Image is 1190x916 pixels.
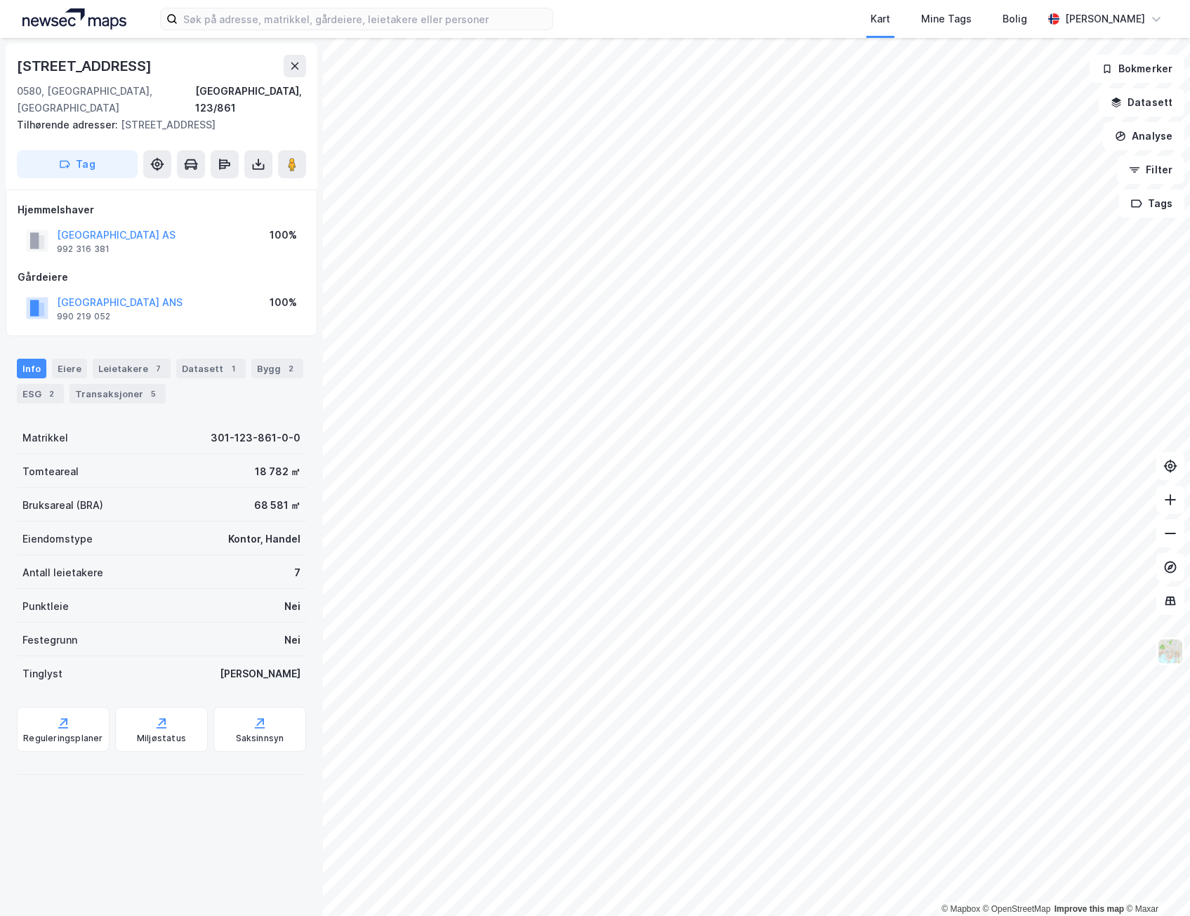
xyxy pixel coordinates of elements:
[270,294,297,311] div: 100%
[17,384,64,404] div: ESG
[137,733,186,744] div: Miljøstatus
[22,8,126,29] img: logo.a4113a55bc3d86da70a041830d287a7e.svg
[1120,849,1190,916] iframe: Chat Widget
[211,430,300,446] div: 301-123-861-0-0
[921,11,972,27] div: Mine Tags
[983,904,1051,914] a: OpenStreetMap
[1055,904,1124,914] a: Improve this map
[195,83,306,117] div: [GEOGRAPHIC_DATA], 123/861
[284,632,300,649] div: Nei
[1003,11,1027,27] div: Bolig
[17,359,46,378] div: Info
[1157,638,1184,665] img: Z
[270,227,297,244] div: 100%
[1065,11,1145,27] div: [PERSON_NAME]
[22,598,69,615] div: Punktleie
[941,904,980,914] a: Mapbox
[294,564,300,581] div: 7
[17,150,138,178] button: Tag
[93,359,171,378] div: Leietakere
[220,665,300,682] div: [PERSON_NAME]
[1099,88,1184,117] button: Datasett
[226,361,240,376] div: 1
[871,11,890,27] div: Kart
[236,733,284,744] div: Saksinnsyn
[17,83,195,117] div: 0580, [GEOGRAPHIC_DATA], [GEOGRAPHIC_DATA]
[254,497,300,514] div: 68 581 ㎡
[1090,55,1184,83] button: Bokmerker
[228,531,300,547] div: Kontor, Handel
[151,361,165,376] div: 7
[57,311,110,322] div: 990 219 052
[284,598,300,615] div: Nei
[22,632,77,649] div: Festegrunn
[22,564,103,581] div: Antall leietakere
[18,269,305,286] div: Gårdeiere
[22,430,68,446] div: Matrikkel
[22,463,79,480] div: Tomteareal
[176,359,246,378] div: Datasett
[255,463,300,480] div: 18 782 ㎡
[251,359,303,378] div: Bygg
[22,665,62,682] div: Tinglyst
[17,119,121,131] span: Tilhørende adresser:
[1119,190,1184,218] button: Tags
[22,497,103,514] div: Bruksareal (BRA)
[284,361,298,376] div: 2
[57,244,110,255] div: 992 316 381
[1103,122,1184,150] button: Analyse
[22,531,93,547] div: Eiendomstype
[1120,849,1190,916] div: Kontrollprogram for chat
[18,201,305,218] div: Hjemmelshaver
[146,387,160,401] div: 5
[178,8,553,29] input: Søk på adresse, matrikkel, gårdeiere, leietakere eller personer
[70,384,166,404] div: Transaksjoner
[52,359,87,378] div: Eiere
[17,55,154,77] div: [STREET_ADDRESS]
[44,387,58,401] div: 2
[23,733,103,744] div: Reguleringsplaner
[17,117,295,133] div: [STREET_ADDRESS]
[1117,156,1184,184] button: Filter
